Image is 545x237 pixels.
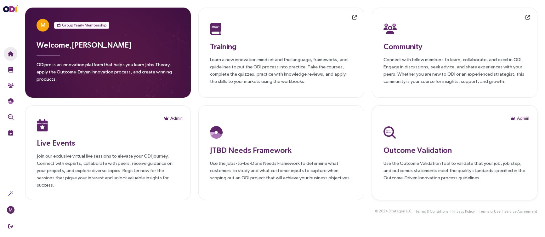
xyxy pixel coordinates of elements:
p: Use the Outcome Validation tool to validate that your job, job step, and outcomes statements meet... [383,159,526,181]
h3: Outcome Validation [383,144,526,156]
button: Actions [4,187,17,200]
span: Privacy Policy [452,209,475,215]
h3: Live Events [37,137,179,148]
img: Outcome Validation [383,126,396,139]
button: Community [4,78,17,92]
button: Sign Out [4,219,17,233]
button: Needs Framework [4,94,17,108]
span: M [9,206,13,214]
button: Terms of Use [478,208,501,215]
span: Admin [170,115,183,122]
span: Terms & Conditions [415,209,449,215]
button: Strategyn LLC [388,208,412,215]
img: Community [383,22,397,35]
img: Actions [8,191,14,196]
p: Connect with fellow members to learn, collaborate, and excel in ODI. Engage in discussions, seek ... [383,56,526,85]
h3: Training [210,41,352,52]
button: Terms & Conditions [415,208,449,215]
img: Training [210,22,221,35]
p: Learn a new innovation mindset and the language, frameworks, and guidelines to put the ODI proces... [210,56,352,85]
h3: Community [383,41,526,52]
button: Outcome Validation [4,110,17,124]
button: Training [4,63,17,77]
img: JTBD Needs Framework [8,98,14,104]
p: Use the Jobs-to-be-Done Needs Framework to determine what customers to study and what customer in... [210,159,352,181]
h3: JTBD Needs Framework [210,144,352,156]
button: Privacy Policy [452,208,475,215]
span: Service Agreement [504,209,537,215]
img: JTBD Needs Platform [210,126,223,139]
button: Home [4,47,17,61]
div: © 2024 . [375,208,413,215]
p: Join our exclusive virtual live sessions to elevate your ODI journey. Connect with experts, colla... [37,152,179,188]
p: ODIpro is an innovation platform that helps you learn Jobs Theory, apply the Outcome-Driven Innov... [37,61,179,86]
span: M [41,19,45,32]
img: Community [8,83,14,88]
img: Live Events [37,119,48,131]
span: Group Yearly Membership [62,22,106,28]
span: Strategyn LLC [389,208,412,214]
span: Terms of Use [479,209,501,215]
h3: Welcome, [PERSON_NAME] [37,39,179,50]
button: Service Agreement [504,208,537,215]
button: Admin [164,113,183,123]
img: Live Events [8,130,14,136]
button: M [4,203,17,217]
span: Admin [517,115,529,122]
img: Training [8,67,14,72]
button: Live Events [4,126,17,140]
button: Admin [510,113,530,123]
img: Outcome Validation [8,114,14,120]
